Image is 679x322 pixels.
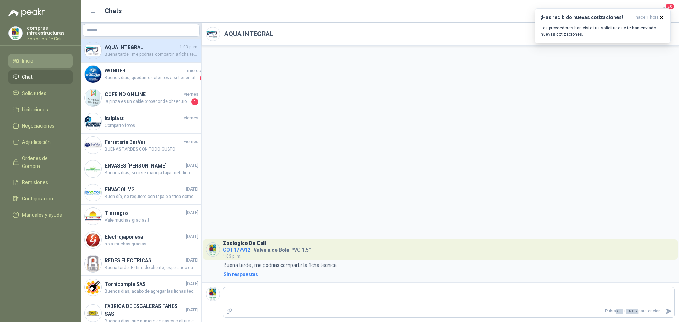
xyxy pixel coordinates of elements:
[206,27,220,41] img: Company Logo
[186,233,198,240] span: [DATE]
[85,305,101,322] img: Company Logo
[222,270,675,278] a: Sin respuestas
[85,279,101,296] img: Company Logo
[186,186,198,193] span: [DATE]
[85,160,101,177] img: Company Logo
[186,210,198,216] span: [DATE]
[85,42,101,59] img: Company Logo
[626,309,638,314] span: ENTER
[81,134,201,157] a: Company LogoFerreteria BerVarviernesBUENAS TARDES CON TODO GUSTO
[105,264,198,271] span: Buena tarde, Estimado cliente, esperando que se encuentre bien, los amarres que distribuimos solo...
[81,110,201,134] a: Company LogoItalplastviernesComparto fotos
[636,14,659,21] span: hace 1 hora
[541,25,665,37] p: Los proveedores han visto tus solicitudes y te han enviado nuevas cotizaciones.
[535,8,671,43] button: ¡Has recibido nuevas cotizaciones!hace 1 hora Los proveedores han visto tus solicitudes y te han ...
[85,255,101,272] img: Company Logo
[81,252,201,276] a: Company LogoREDES ELECTRICAS[DATE]Buena tarde, Estimado cliente, esperando que se encuentre bien,...
[105,186,185,193] h4: ENVACOL VG
[223,305,235,317] label: Adjuntar archivos
[8,119,73,133] a: Negociaciones
[22,211,62,219] span: Manuales y ayuda
[105,280,185,288] h4: Tornicomple SAS
[22,154,66,170] span: Órdenes de Compra
[105,193,198,200] span: Buen día, se requiere con tapa plastica como la imagen indicada asociada, viene con tapa plastica?
[224,270,258,278] div: Sin respuestas
[658,5,671,18] button: 20
[85,66,101,83] img: Company Logo
[184,139,198,145] span: viernes
[224,29,273,39] h2: AQUA INTEGRAL
[105,67,186,75] h4: WONDER
[85,208,101,225] img: Company Logo
[235,305,663,317] p: Pulsa + para enviar
[8,103,73,116] a: Licitaciones
[22,106,48,113] span: Licitaciones
[22,73,33,81] span: Chat
[8,135,73,149] a: Adjudicación
[105,6,122,16] h1: Chats
[206,243,220,256] img: Company Logo
[85,113,101,130] img: Company Logo
[105,98,190,105] span: la pinza es un cable probador de obsequio
[105,170,198,176] span: Buenos días, solo se maneja tapa metalica
[184,91,198,98] span: viernes
[223,241,266,245] h3: Zoologico De Cali
[9,27,22,40] img: Company Logo
[223,245,311,252] h4: - Válvula de Bola PVC 1.5"
[105,241,198,247] span: hola muchas gracias
[85,89,101,106] img: Company Logo
[22,178,48,186] span: Remisiones
[81,228,201,252] a: Company LogoElectrojaponesa[DATE]hola muchas gracias
[22,195,53,203] span: Configuración
[616,309,623,314] span: Ctrl
[8,54,73,68] a: Inicio
[8,208,73,222] a: Manuales y ayuda
[541,14,633,21] h3: ¡Has recibido nuevas cotizaciones!
[22,89,46,97] span: Solicitudes
[180,44,198,51] span: 1:03 p. m.
[186,281,198,287] span: [DATE]
[105,90,182,98] h4: COFEIND ON LINE
[22,138,51,146] span: Adjudicación
[81,63,201,86] a: Company LogoWONDERmiércolesBuenos días, quedamos atentos a si tienen alguna duda adicional1
[105,233,185,241] h4: Electrojaponesa
[206,287,220,301] img: Company Logo
[200,75,207,82] span: 1
[81,181,201,205] a: Company LogoENVACOL VG[DATE]Buen día, se requiere con tapa plastica como la imagen indicada asoci...
[186,162,198,169] span: [DATE]
[105,43,178,51] h4: AQUA INTEGRAL
[8,8,45,17] img: Logo peakr
[191,98,198,105] span: 1
[8,70,73,84] a: Chat
[81,39,201,63] a: Company LogoAQUA INTEGRAL1:03 p. m.Buena tarde , me podrias compartir la ficha tecnica
[223,254,242,259] span: 1:03 p. m.
[105,75,198,82] span: Buenos días, quedamos atentos a si tienen alguna duda adicional
[665,3,675,10] span: 20
[105,162,185,170] h4: ENVASES [PERSON_NAME]
[27,37,73,41] p: Zoologico De Cali
[22,122,54,130] span: Negociaciones
[184,115,198,122] span: viernes
[105,146,198,153] span: BUENAS TARDES CON TODO GUSTO
[223,247,250,253] span: COT177912
[224,261,337,269] p: Buena tarde , me podrias compartir la ficha tecnica
[186,307,198,314] span: [DATE]
[105,51,198,58] span: Buena tarde , me podrias compartir la ficha tecnica
[81,157,201,181] a: Company LogoENVASES [PERSON_NAME][DATE]Buenos días, solo se maneja tapa metalica
[187,68,207,74] span: miércoles
[85,232,101,248] img: Company Logo
[105,209,185,217] h4: Tierragro
[105,115,182,122] h4: Italplast
[105,217,198,224] span: Vale muchas gracias!!
[27,25,73,35] p: compras infraestructuras
[105,302,185,318] h4: FABRICA DE ESCALERAS FANES SAS
[186,257,198,264] span: [DATE]
[105,122,198,129] span: Comparto fotos
[81,86,201,110] a: Company LogoCOFEIND ON LINEviernesla pinza es un cable probador de obsequio1
[81,205,201,228] a: Company LogoTierragro[DATE]Vale muchas gracias!!
[8,152,73,173] a: Órdenes de Compra
[663,305,674,317] button: Enviar
[105,257,185,264] h4: REDES ELECTRICAS
[22,57,33,65] span: Inicio
[85,137,101,154] img: Company Logo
